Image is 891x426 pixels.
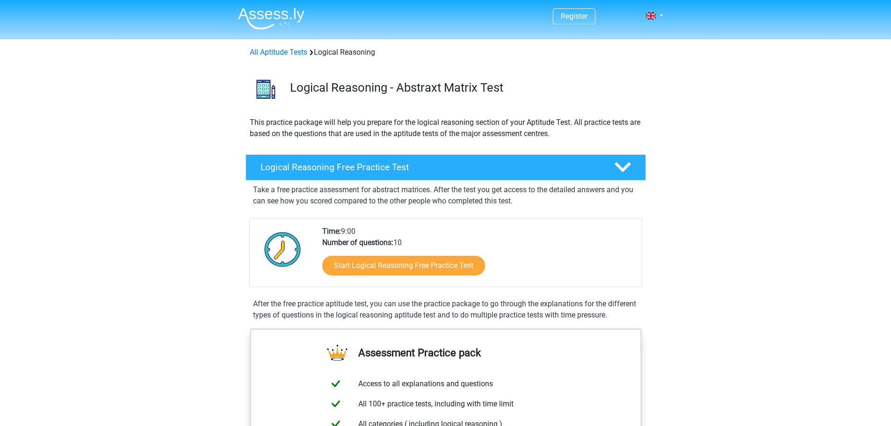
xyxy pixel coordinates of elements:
a: All Aptitude Tests [250,48,307,57]
a: Start Logical Reasoning Free Practice Test [322,256,485,275]
img: Clock [259,226,306,273]
img: logical reasoning [246,69,286,109]
div: 9:00 10 [315,226,641,287]
div: After the free practice aptitude test, you can use the practice package to go through the explana... [249,298,642,321]
a: Register [561,12,587,21]
p: Take a free practice assessment for abstract matrices. After the test you get access to the detai... [253,184,638,207]
img: Assessly [238,7,304,29]
p: This practice package will help you prepare for the logical reasoning section of your Aptitude Te... [250,117,642,139]
div: Logical Reasoning [246,47,645,58]
b: Time: [322,227,341,236]
h3: Logical Reasoning - Abstraxt Matrix Test [290,80,638,95]
a: Logical Reasoning Free Practice Test [242,154,650,181]
h4: Logical Reasoning Free Practice Test [261,162,599,173]
b: Number of questions: [322,238,393,247]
